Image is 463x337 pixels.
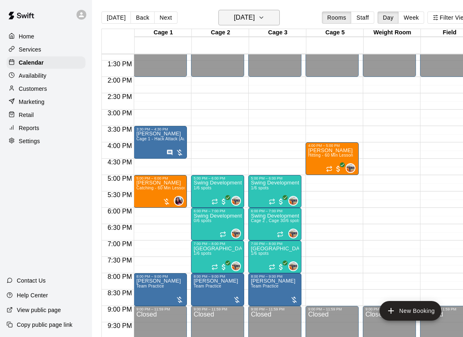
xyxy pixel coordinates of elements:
[135,29,192,37] div: Cage 1
[106,77,134,84] span: 2:00 PM
[106,110,134,117] span: 3:00 PM
[308,144,356,148] div: 4:00 PM – 5:00 PM
[154,11,177,24] button: Next
[177,196,184,206] span: Amber Rivas
[251,209,299,213] div: 6:00 PM – 7:00 PM
[349,163,355,173] span: Kailee Powell
[106,240,134,247] span: 7:00 PM
[269,264,275,270] span: Recurring event
[364,29,421,37] div: Weight Room
[136,274,184,279] div: 8:00 PM – 9:00 PM
[288,196,298,206] div: Kailee Powell
[19,98,45,106] p: Marketing
[398,11,424,24] button: Week
[251,307,299,311] div: 9:00 PM – 11:59 PM
[19,72,47,80] p: Availability
[193,284,221,288] span: Team Practice
[191,175,244,208] div: 5:00 PM – 6:00 PM: Swing Development Academy 8U/10U
[19,45,41,54] p: Services
[19,111,34,119] p: Retail
[193,176,242,180] div: 5:00 PM – 6:00 PM
[277,263,285,271] span: All customers have paid
[106,61,134,67] span: 1:30 PM
[191,208,244,240] div: 6:00 PM – 7:00 PM: Swing Development Academy 12U/14U
[17,291,48,299] p: Help Center
[248,240,301,273] div: 7:00 PM – 8:00 PM: Swing Development Academy High School
[19,85,47,93] p: Customers
[292,196,298,206] span: Kailee Powell
[7,43,85,56] a: Services
[289,262,297,270] img: Kailee Powell
[106,191,134,198] span: 5:30 PM
[134,273,187,306] div: 8:00 PM – 9:00 PM: Team Practice
[7,135,85,147] div: Settings
[106,306,134,313] span: 9:00 PM
[269,198,275,205] span: Recurring event
[251,284,279,288] span: Team Practice
[365,307,414,311] div: 9:00 PM – 11:59 PM
[289,229,297,238] img: Kailee Powell
[306,142,359,175] div: 4:00 PM – 5:00 PM: Hitting - 60 Min Lesson
[193,251,211,256] span: 1/6 spots filled
[288,261,298,271] div: Kailee Powell
[106,159,134,166] span: 4:30 PM
[134,126,187,159] div: 3:30 PM – 4:30 PM: Cage 1 - Hack Attack (Automatic)
[251,176,299,180] div: 5:00 PM – 6:00 PM
[193,274,242,279] div: 8:00 PM – 9:00 PM
[248,273,301,306] div: 8:00 PM – 9:00 PM: Team Practice
[136,137,201,141] span: Cage 1 - Hack Attack (Automatic)
[193,242,242,246] div: 7:00 PM – 8:00 PM
[322,11,351,24] button: Rooms
[346,164,355,172] img: Kailee Powell
[134,175,187,208] div: 5:00 PM – 6:00 PM: Catching - 60 Min Lesson
[211,264,218,270] span: Recurring event
[101,11,131,24] button: [DATE]
[175,197,183,205] img: Amber Rivas
[220,198,228,206] span: All customers have paid
[380,301,441,321] button: add
[17,321,72,329] p: Copy public page link
[234,12,255,23] h6: [DATE]
[231,261,241,271] div: Kailee Powell
[136,176,184,180] div: 5:00 PM – 6:00 PM
[193,186,211,190] span: 1/6 spots filled
[7,122,85,134] div: Reports
[136,284,164,288] span: Team Practice
[232,262,240,270] img: Kailee Powell
[251,274,299,279] div: 8:00 PM – 9:00 PM
[136,127,184,131] div: 3:30 PM – 4:30 PM
[248,175,301,208] div: 5:00 PM – 6:00 PM: Swing Development Academy 8U/10U
[17,306,61,314] p: View public page
[306,29,364,37] div: Cage 5
[193,209,242,213] div: 6:00 PM – 7:00 PM
[346,163,355,173] div: Kailee Powell
[7,70,85,82] a: Availability
[289,197,297,205] img: Kailee Powell
[220,263,228,271] span: All customers have paid
[7,109,85,121] div: Retail
[7,96,85,108] a: Marketing
[7,56,85,69] a: Calendar
[106,93,134,100] span: 2:30 PM
[17,276,46,285] p: Contact Us
[249,29,306,37] div: Cage 3
[351,11,374,24] button: Staff
[193,307,242,311] div: 9:00 PM – 11:59 PM
[292,229,298,238] span: Kailee Powell
[106,126,134,133] span: 3:30 PM
[277,198,285,206] span: All customers have paid
[106,322,134,329] span: 9:30 PM
[106,142,134,149] span: 4:00 PM
[232,229,240,238] img: Kailee Powell
[251,218,283,223] span: Cage 2 , Cage 3
[130,11,155,24] button: Back
[166,149,173,156] svg: Has notes
[248,208,301,240] div: 6:00 PM – 7:00 PM: Swing Development Academy 12U/14U
[192,29,249,37] div: Cage 2
[292,261,298,271] span: Kailee Powell
[283,218,301,223] span: 0/6 spots filled
[232,197,240,205] img: Kailee Powell
[308,307,356,311] div: 9:00 PM – 11:59 PM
